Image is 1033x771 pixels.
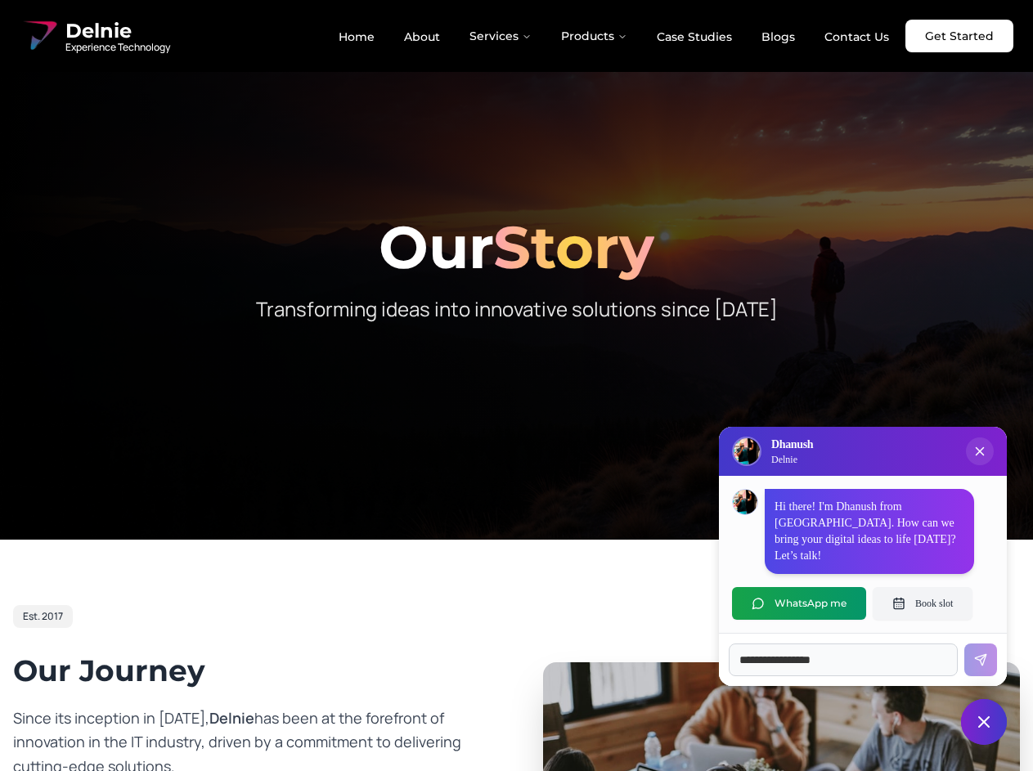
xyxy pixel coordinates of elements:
button: Close chat popup [966,437,994,465]
span: Delnie [209,708,254,728]
button: Close chat [961,699,1007,745]
button: WhatsApp me [732,587,866,620]
button: Services [456,20,545,52]
img: Delnie Logo [734,438,760,464]
a: Blogs [748,23,808,51]
h2: Our Journey [13,654,491,687]
button: Book slot [873,587,972,620]
img: Delnie Logo [20,16,59,56]
a: Get Started [905,20,1013,52]
h1: Our [13,217,1020,276]
span: Experience Technology [65,41,170,54]
span: Est. 2017 [23,610,63,623]
a: Delnie Logo Full [20,16,170,56]
a: Contact Us [811,23,902,51]
button: Products [548,20,640,52]
a: Case Studies [644,23,745,51]
a: Home [326,23,388,51]
nav: Main [326,20,902,52]
a: About [391,23,453,51]
p: Hi there! I'm Dhanush from [GEOGRAPHIC_DATA]. How can we bring your digital ideas to life [DATE]?... [775,499,964,564]
span: Story [493,211,654,283]
h3: Dhanush [771,437,813,453]
img: Dhanush [733,490,757,514]
span: Delnie [65,18,170,44]
p: Transforming ideas into innovative solutions since [DATE] [203,296,831,322]
p: Delnie [771,453,813,466]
